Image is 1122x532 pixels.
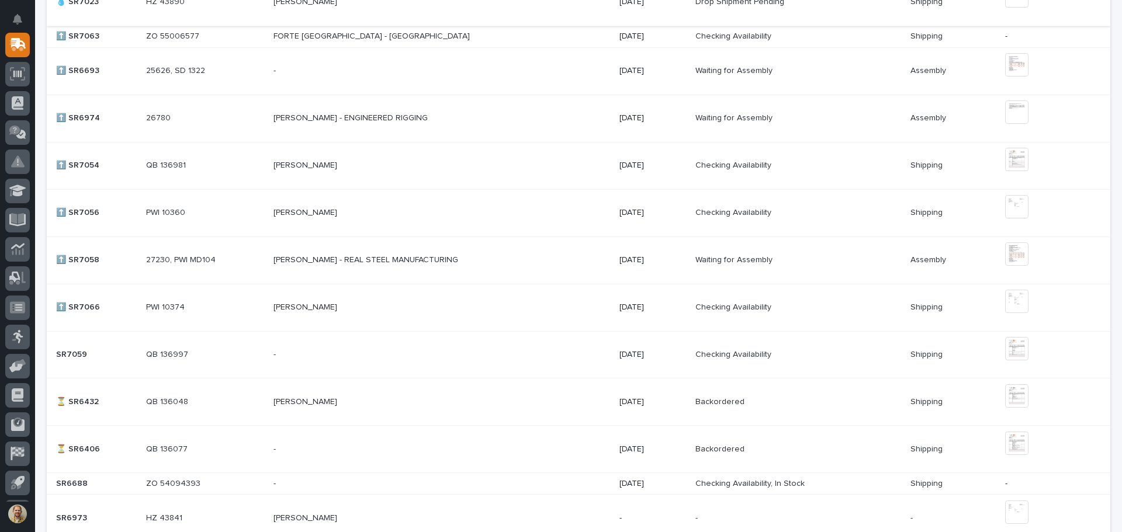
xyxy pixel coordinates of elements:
p: [DATE] [619,208,686,218]
tr: ⬆️ SR7056⬆️ SR7056 PWI 10360PWI 10360 [PERSON_NAME][PERSON_NAME] [DATE]Checking AvailabilityCheck... [47,189,1110,237]
p: Waiting for Assembly [695,64,775,76]
tr: ⬆️ SR7066⬆️ SR7066 PWI 10374PWI 10374 [PERSON_NAME][PERSON_NAME] [DATE]Checking AvailabilityCheck... [47,284,1110,331]
p: [DATE] [619,302,686,312]
p: Assembly [910,111,948,123]
tr: ⏳ SR6406⏳ SR6406 QB 136077QB 136077 -- [DATE]BackorderedBackordered ShippingShipping [47,426,1110,473]
p: - [273,347,278,360]
p: Checking Availability, In Stock [695,477,807,489]
p: ⏳ SR6406 [56,442,102,454]
p: - [619,513,686,523]
p: Backordered [695,442,747,454]
p: Shipping [910,206,945,218]
tr: ⬆️ SR6693⬆️ SR6693 25626, SD 132225626, SD 1322 -- [DATE]Waiting for AssemblyWaiting for Assembly... [47,47,1110,95]
p: 25626, SD 1322 [146,64,207,76]
p: [DATE] [619,444,686,454]
p: SR7059 [56,347,89,360]
p: Backordered [695,395,747,407]
tr: ⬆️ SR7054⬆️ SR7054 QB 136981QB 136981 [PERSON_NAME][PERSON_NAME] [DATE]Checking AvailabilityCheck... [47,142,1110,189]
tr: SR6688SR6688 ZO 54094393ZO 54094393 -- [DATE]Checking Availability, In StockChecking Availability... [47,473,1110,495]
p: Checking Availability [695,300,774,312]
p: [DATE] [619,255,686,265]
tr: ⏳ SR6432⏳ SR6432 QB 136048QB 136048 [PERSON_NAME][PERSON_NAME] [DATE]BackorderedBackordered Shipp... [47,378,1110,426]
p: ZO 54094393 [146,477,203,489]
p: - [910,511,915,523]
p: Checking Availability [695,158,774,171]
p: ⬆️ SR6693 [56,64,102,76]
p: Shipping [910,300,945,312]
p: PWI 10360 [146,206,188,218]
p: - [273,64,278,76]
p: HZ 43841 [146,511,185,523]
p: [PERSON_NAME] [273,511,340,523]
p: Checking Availability [695,29,774,41]
p: - [273,477,278,489]
p: Checking Availability [695,347,774,360]
p: ⏳ SR6432 [56,395,101,407]
p: [DATE] [619,113,686,123]
p: QB 136077 [146,442,190,454]
tr: SR7059SR7059 QB 136997QB 136997 -- [DATE]Checking AvailabilityChecking Availability ShippingShipping [47,331,1110,378]
p: ZO 55006577 [146,29,202,41]
p: SR6973 [56,511,89,523]
p: QB 136997 [146,347,191,360]
p: Assembly [910,253,948,265]
p: Shipping [910,347,945,360]
div: Notifications [15,14,30,33]
p: Waiting for Assembly [695,111,775,123]
p: SR6688 [56,477,90,489]
p: [PERSON_NAME] - ENGINEERED RIGGING [273,111,430,123]
p: - [1005,479,1092,489]
p: - [273,442,278,454]
p: PWI 10374 [146,300,187,312]
p: Checking Availability [695,206,774,218]
p: 27230, PWI MD104 [146,253,218,265]
p: FORTE [GEOGRAPHIC_DATA] - [GEOGRAPHIC_DATA] [273,29,472,41]
p: Shipping [910,442,945,454]
p: [PERSON_NAME] - REAL STEEL MANUFACTURING [273,253,460,265]
p: Assembly [910,64,948,76]
p: [DATE] [619,397,686,407]
p: [DATE] [619,479,686,489]
p: Shipping [910,477,945,489]
p: [PERSON_NAME] [273,158,340,171]
p: [DATE] [619,32,686,41]
p: QB 136048 [146,395,191,407]
p: [PERSON_NAME] [273,300,340,312]
p: QB 136981 [146,158,188,171]
p: ⬆️ SR6974 [56,111,102,123]
p: Shipping [910,29,945,41]
p: - [1005,32,1092,41]
p: ⬆️ SR7054 [56,158,102,171]
p: [DATE] [619,161,686,171]
p: [PERSON_NAME] [273,395,340,407]
button: users-avatar [5,502,30,526]
p: Shipping [910,395,945,407]
tr: ⬆️ SR7058⬆️ SR7058 27230, PWI MD10427230, PWI MD104 [PERSON_NAME] - REAL STEEL MANUFACTURING[PERS... [47,237,1110,284]
p: [DATE] [619,350,686,360]
p: ⬆️ SR7058 [56,253,102,265]
p: ⬆️ SR7063 [56,29,102,41]
p: - [695,511,700,523]
tr: ⬆️ SR6974⬆️ SR6974 2678026780 [PERSON_NAME] - ENGINEERED RIGGING[PERSON_NAME] - ENGINEERED RIGGIN... [47,95,1110,142]
p: ⬆️ SR7066 [56,300,102,312]
p: [DATE] [619,66,686,76]
tr: ⬆️ SR7063⬆️ SR7063 ZO 55006577ZO 55006577 FORTE [GEOGRAPHIC_DATA] - [GEOGRAPHIC_DATA]FORTE [GEOGR... [47,26,1110,47]
p: [PERSON_NAME] [273,206,340,218]
p: Shipping [910,158,945,171]
p: ⬆️ SR7056 [56,206,102,218]
button: Notifications [5,7,30,32]
p: 26780 [146,111,173,123]
p: Waiting for Assembly [695,253,775,265]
